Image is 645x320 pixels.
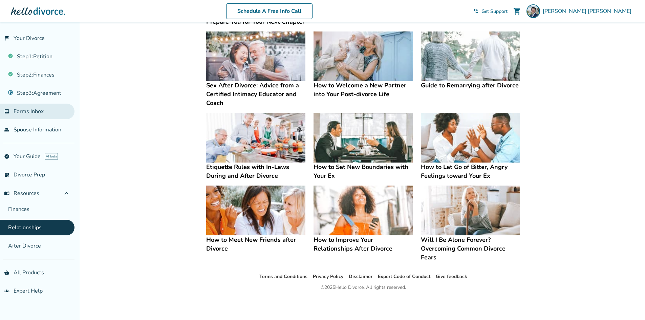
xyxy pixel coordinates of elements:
[436,273,467,281] li: Give feedback
[611,287,645,320] iframe: Chat Widget
[14,108,44,115] span: Forms Inbox
[206,31,305,108] a: Sex After Divorce: Advice from a Certified Intimacy Educator and CoachSex After Divorce: Advice f...
[4,288,9,294] span: groups
[313,273,343,280] a: Privacy Policy
[4,154,9,159] span: explore
[321,283,406,292] div: © 2025 Hello Divorce. All rights reserved.
[421,186,520,262] a: Will I Be Alone Forever? Overcoming Common Divorce FearsWill I Be Alone Forever? Overcoming Commo...
[206,81,305,107] h4: Sex After Divorce: Advice from a Certified Intimacy Educator and Coach
[314,113,413,180] a: How to Set New Boundaries with Your ExHow to Set New Boundaries with Your Ex
[314,113,413,163] img: How to Set New Boundaries with Your Ex
[421,81,520,90] h4: Guide to Remarrying after Divorce
[4,191,9,196] span: menu_book
[206,186,305,235] img: How to Meet New Friends after Divorce
[4,190,39,197] span: Resources
[206,31,305,81] img: Sex After Divorce: Advice from a Certified Intimacy Educator and Coach
[481,8,508,15] span: Get Support
[45,153,58,160] span: AI beta
[226,3,313,19] a: Schedule A Free Info Call
[206,113,305,163] img: Etiquette Rules with In-Laws During and After Divorce
[4,127,9,132] span: people
[314,186,413,253] a: How to Improve Your Relationships After DivorceHow to Improve Your Relationships After Divorce
[543,7,634,15] span: [PERSON_NAME] [PERSON_NAME]
[421,31,520,81] img: Guide to Remarrying after Divorce
[314,81,413,99] h4: How to Welcome a New Partner into Your Post-divorce Life
[206,113,305,180] a: Etiquette Rules with In-Laws During and After DivorceEtiquette Rules with In-Laws During and Afte...
[421,186,520,235] img: Will I Be Alone Forever? Overcoming Common Divorce Fears
[62,189,70,197] span: expand_less
[349,273,372,281] li: Disclaimer
[314,235,413,253] h4: How to Improve Your Relationships After Divorce
[4,36,9,41] span: flag_2
[314,186,413,235] img: How to Improve Your Relationships After Divorce
[206,186,305,253] a: How to Meet New Friends after DivorceHow to Meet New Friends after Divorce
[4,172,9,177] span: list_alt_check
[378,273,430,280] a: Expert Code of Conduct
[314,163,413,180] h4: How to Set New Boundaries with Your Ex
[421,235,520,262] h4: Will I Be Alone Forever? Overcoming Common Divorce Fears
[206,235,305,253] h4: How to Meet New Friends after Divorce
[421,113,520,180] a: How to Let Go of Bitter, Angry Feelings toward Your ExHow to Let Go of Bitter, Angry Feelings tow...
[473,8,479,14] span: phone_in_talk
[259,273,307,280] a: Terms and Conditions
[513,7,521,15] span: shopping_cart
[473,8,508,15] a: phone_in_talkGet Support
[4,109,9,114] span: inbox
[421,113,520,163] img: How to Let Go of Bitter, Angry Feelings toward Your Ex
[421,163,520,180] h4: How to Let Go of Bitter, Angry Feelings toward Your Ex
[526,4,540,18] img: Ryan Thomason
[314,31,413,99] a: How to Welcome a New Partner into Your Post-divorce LifeHow to Welcome a New Partner into Your Po...
[314,31,413,81] img: How to Welcome a New Partner into Your Post-divorce Life
[4,270,9,275] span: shopping_basket
[421,31,520,90] a: Guide to Remarrying after DivorceGuide to Remarrying after Divorce
[206,163,305,180] h4: Etiquette Rules with In-Laws During and After Divorce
